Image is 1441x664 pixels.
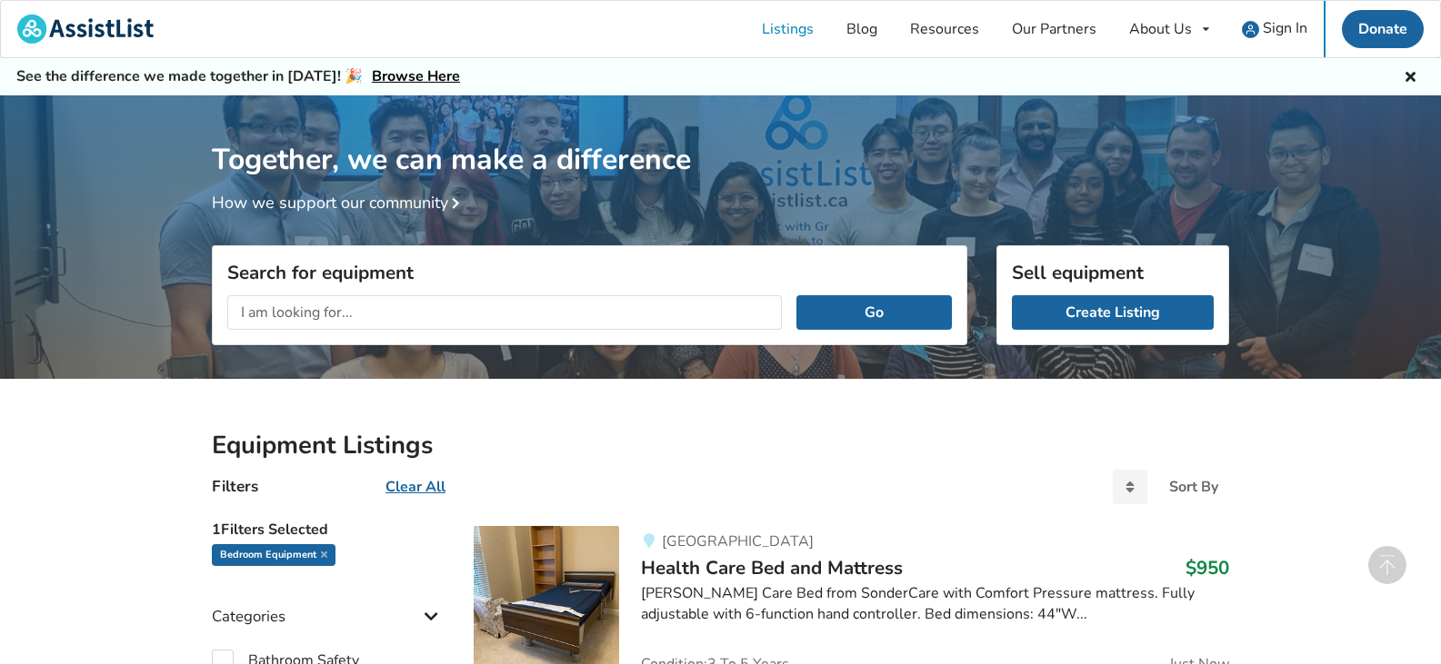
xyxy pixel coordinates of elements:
[1342,10,1424,48] a: Donate
[212,95,1229,178] h1: Together, we can make a difference
[1169,480,1218,494] div: Sort By
[16,67,460,86] h5: See the difference we made together in [DATE]! 🎉
[385,477,445,497] u: Clear All
[212,192,466,213] a: How we support our community
[212,476,258,497] h4: Filters
[372,66,460,86] a: Browse Here
[746,1,830,57] a: Listings
[212,511,445,544] h5: 1 Filters Selected
[1012,295,1214,330] a: Create Listing
[830,1,894,57] a: Blog
[212,430,1229,461] h2: Equipment Listings
[1263,18,1307,38] span: Sign In
[996,1,1113,57] a: Our Partners
[212,544,335,566] div: Bedroom Equipment
[641,555,903,580] span: Health Care Bed and Mattress
[1242,21,1259,38] img: user icon
[212,570,445,635] div: Categories
[641,583,1229,625] div: [PERSON_NAME] Care Bed from SonderCare with Comfort Pressure mattress. Fully adjustable with 6-fu...
[1129,22,1192,36] div: About Us
[17,15,154,44] img: assistlist-logo
[227,261,952,284] h3: Search for equipment
[1012,261,1214,284] h3: Sell equipment
[1186,556,1229,580] h3: $950
[1226,1,1324,57] a: user icon Sign In
[894,1,996,57] a: Resources
[227,295,782,330] input: I am looking for...
[662,531,814,551] span: [GEOGRAPHIC_DATA]
[796,295,952,330] button: Go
